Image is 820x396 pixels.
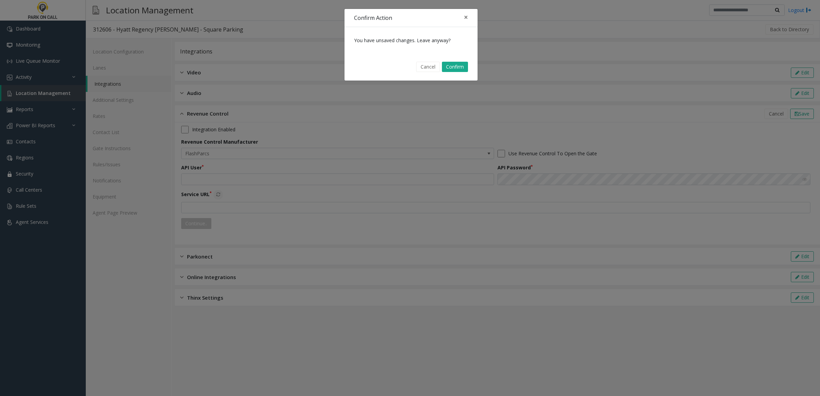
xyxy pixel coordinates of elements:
div: You have unsaved changes. Leave anyway? [344,27,478,53]
button: Cancel [416,62,440,72]
h4: Confirm Action [354,14,392,22]
span: × [464,12,468,22]
button: Confirm [442,62,468,72]
button: Close [459,9,473,26]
